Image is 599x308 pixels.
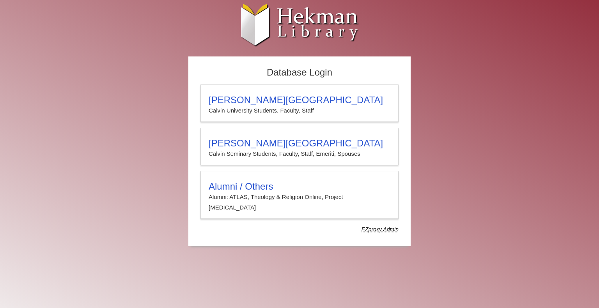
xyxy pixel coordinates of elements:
[362,226,399,232] dfn: Use Alumni login
[209,181,390,213] summary: Alumni / OthersAlumni: ATLAS, Theology & Religion Online, Project [MEDICAL_DATA]
[209,181,390,192] h3: Alumni / Others
[197,65,402,81] h2: Database Login
[200,128,399,165] a: [PERSON_NAME][GEOGRAPHIC_DATA]Calvin Seminary Students, Faculty, Staff, Emeriti, Spouses
[209,149,390,159] p: Calvin Seminary Students, Faculty, Staff, Emeriti, Spouses
[209,95,390,106] h3: [PERSON_NAME][GEOGRAPHIC_DATA]
[200,84,399,122] a: [PERSON_NAME][GEOGRAPHIC_DATA]Calvin University Students, Faculty, Staff
[209,106,390,116] p: Calvin University Students, Faculty, Staff
[209,138,390,149] h3: [PERSON_NAME][GEOGRAPHIC_DATA]
[209,192,390,213] p: Alumni: ATLAS, Theology & Religion Online, Project [MEDICAL_DATA]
